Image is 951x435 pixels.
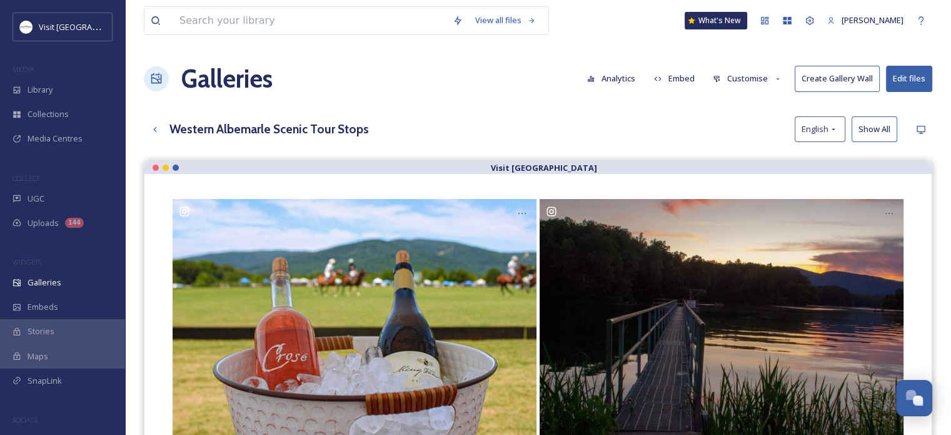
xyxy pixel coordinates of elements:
[28,277,61,289] span: Galleries
[28,108,69,120] span: Collections
[795,66,880,91] button: Create Gallery Wall
[28,351,48,362] span: Maps
[39,21,136,33] span: Visit [GEOGRAPHIC_DATA]
[65,218,84,228] div: 144
[648,66,701,91] button: Embed
[896,380,932,416] button: Open Chat
[28,84,53,96] span: Library
[821,8,910,33] a: [PERSON_NAME]
[28,193,44,205] span: UGC
[173,7,446,34] input: Search your library
[886,66,932,91] button: Edit files
[581,66,642,91] button: Analytics
[13,173,39,183] span: COLLECT
[28,375,62,387] span: SnapLink
[581,66,648,91] a: Analytics
[13,257,41,267] span: WIDGETS
[169,120,369,138] h3: Western Albemarle Scenic Tour Stops
[13,64,34,74] span: MEDIA
[842,14,903,26] span: [PERSON_NAME]
[28,217,59,229] span: Uploads
[13,415,38,424] span: SOCIALS
[181,60,273,98] a: Galleries
[802,123,828,135] span: English
[28,325,54,337] span: Stories
[685,12,747,29] a: What's New
[20,21,33,33] img: Circle%20Logo.png
[852,116,897,142] button: Show All
[28,301,58,313] span: Embeds
[491,162,597,173] strong: Visit [GEOGRAPHIC_DATA]
[28,133,83,145] span: Media Centres
[469,8,542,33] a: View all files
[707,66,788,91] button: Customise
